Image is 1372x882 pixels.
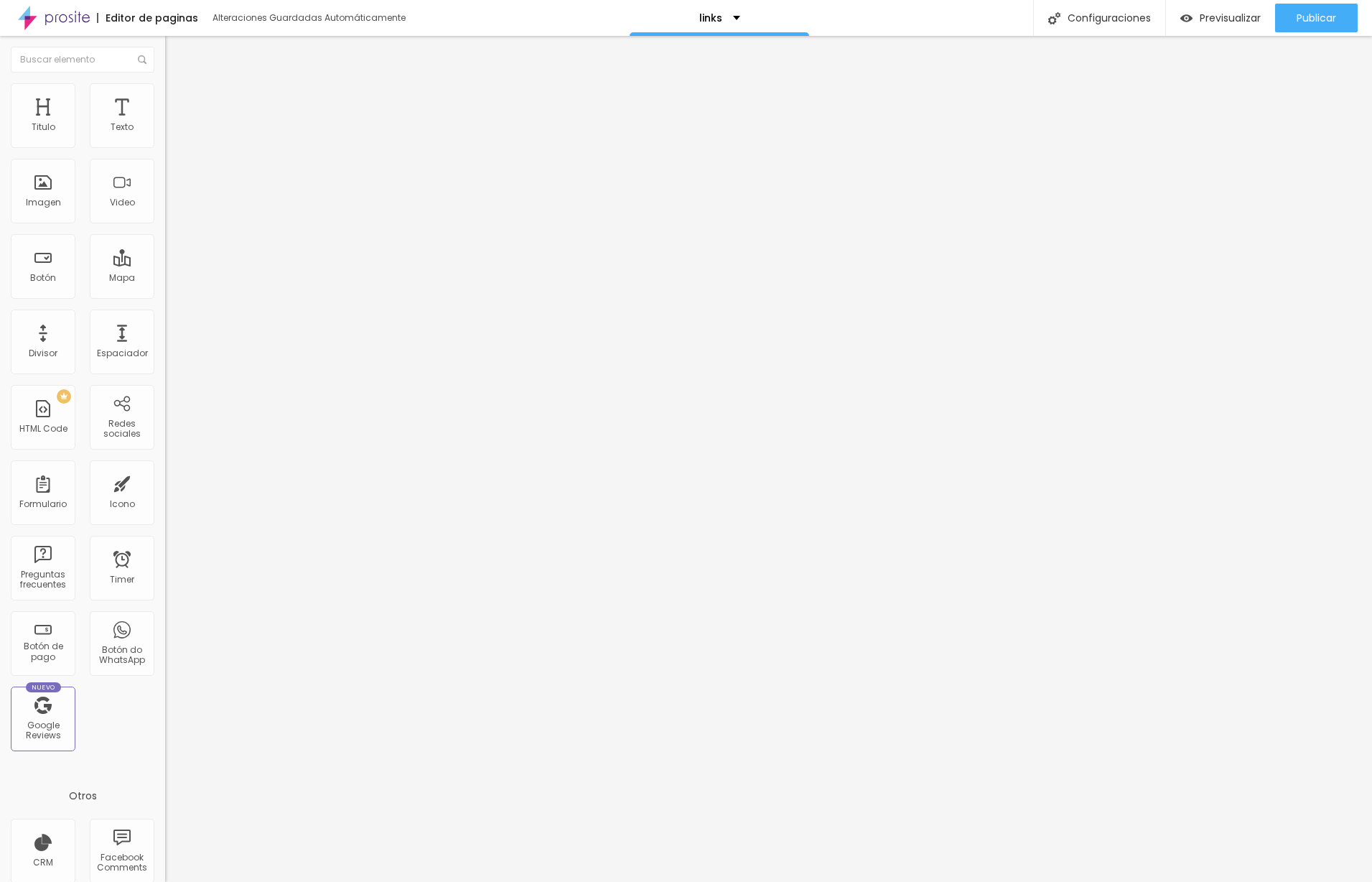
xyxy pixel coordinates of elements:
div: Titulo [32,122,55,132]
iframe: Editor [165,36,1372,882]
div: Timer [110,575,134,585]
div: Texto [111,122,134,132]
div: Mapa [109,273,135,283]
span: Previsualizar [1200,12,1261,24]
p: links [699,13,722,23]
img: Icone [138,55,146,64]
div: Redes sociales [93,419,150,440]
div: Divisor [29,348,57,358]
div: Facebook Comments [93,853,150,873]
div: CRM [33,858,53,868]
div: HTML Code [19,424,67,434]
div: Editor de paginas [97,13,198,23]
div: Botón de pago [14,641,71,662]
div: Google Reviews [14,720,71,741]
img: view-1.svg [1180,12,1193,24]
img: Icone [1048,12,1060,24]
div: Formulario [19,499,67,509]
div: Botón [30,273,56,283]
div: Alteraciones Guardadas Automáticamente [213,14,406,22]
span: Publicar [1297,12,1336,24]
div: Icono [110,499,135,509]
div: Nuevo [26,682,61,692]
div: Imagen [26,198,61,208]
button: Previsualizar [1166,4,1275,32]
button: Publicar [1275,4,1358,32]
div: Botón do WhatsApp [93,645,150,666]
div: Video [110,198,135,208]
div: Preguntas frecuentes [14,570,71,590]
input: Buscar elemento [11,47,154,73]
div: Espaciador [97,348,148,358]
